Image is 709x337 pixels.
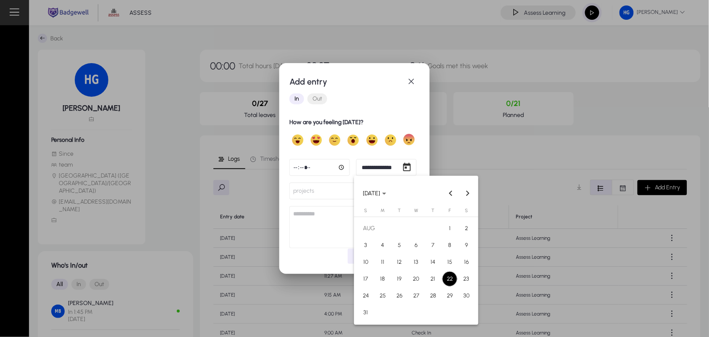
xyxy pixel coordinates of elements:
[392,255,407,270] span: 12
[392,238,407,253] span: 5
[442,255,457,270] span: 15
[398,208,401,213] span: T
[409,238,424,253] span: 6
[357,287,374,304] button: 24 Aug 2025
[425,287,441,304] button: 28 Aug 2025
[374,287,391,304] button: 25 Aug 2025
[425,288,441,303] span: 28
[374,237,391,254] button: 4 Aug 2025
[425,271,441,287] span: 21
[357,220,441,237] td: AUG
[363,190,380,197] span: [DATE]
[460,185,476,202] button: Next month
[357,271,374,287] button: 17 Aug 2025
[443,185,460,202] button: Previous month
[458,237,475,254] button: 9 Aug 2025
[375,255,390,270] span: 11
[441,220,458,237] button: 1 Aug 2025
[425,255,441,270] span: 14
[425,254,441,271] button: 14 Aug 2025
[358,238,373,253] span: 3
[442,271,457,287] span: 22
[408,254,425,271] button: 13 Aug 2025
[459,288,474,303] span: 30
[442,288,457,303] span: 29
[374,271,391,287] button: 18 Aug 2025
[425,237,441,254] button: 7 Aug 2025
[358,305,373,320] span: 31
[408,271,425,287] button: 20 Aug 2025
[381,208,385,213] span: M
[391,237,408,254] button: 5 Aug 2025
[425,271,441,287] button: 21 Aug 2025
[358,288,373,303] span: 24
[392,288,407,303] span: 26
[459,271,474,287] span: 23
[441,287,458,304] button: 29 Aug 2025
[391,254,408,271] button: 12 Aug 2025
[458,254,475,271] button: 16 Aug 2025
[458,287,475,304] button: 30 Aug 2025
[391,287,408,304] button: 26 Aug 2025
[375,271,390,287] span: 18
[409,271,424,287] span: 20
[441,237,458,254] button: 8 Aug 2025
[391,271,408,287] button: 19 Aug 2025
[358,255,373,270] span: 10
[392,271,407,287] span: 19
[442,238,457,253] span: 8
[408,287,425,304] button: 27 Aug 2025
[409,255,424,270] span: 13
[441,271,458,287] button: 22 Aug 2025
[360,186,390,201] button: Choose month and year
[409,288,424,303] span: 27
[459,238,474,253] span: 9
[408,237,425,254] button: 6 Aug 2025
[358,271,373,287] span: 17
[459,221,474,236] span: 2
[374,254,391,271] button: 11 Aug 2025
[458,220,475,237] button: 2 Aug 2025
[465,208,468,213] span: S
[357,237,374,254] button: 3 Aug 2025
[357,304,374,321] button: 31 Aug 2025
[442,221,457,236] span: 1
[357,254,374,271] button: 10 Aug 2025
[375,288,390,303] span: 25
[431,208,434,213] span: T
[425,238,441,253] span: 7
[459,255,474,270] span: 16
[375,238,390,253] span: 4
[449,208,451,213] span: F
[364,208,367,213] span: S
[441,254,458,271] button: 15 Aug 2025
[458,271,475,287] button: 23 Aug 2025
[414,208,418,213] span: W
